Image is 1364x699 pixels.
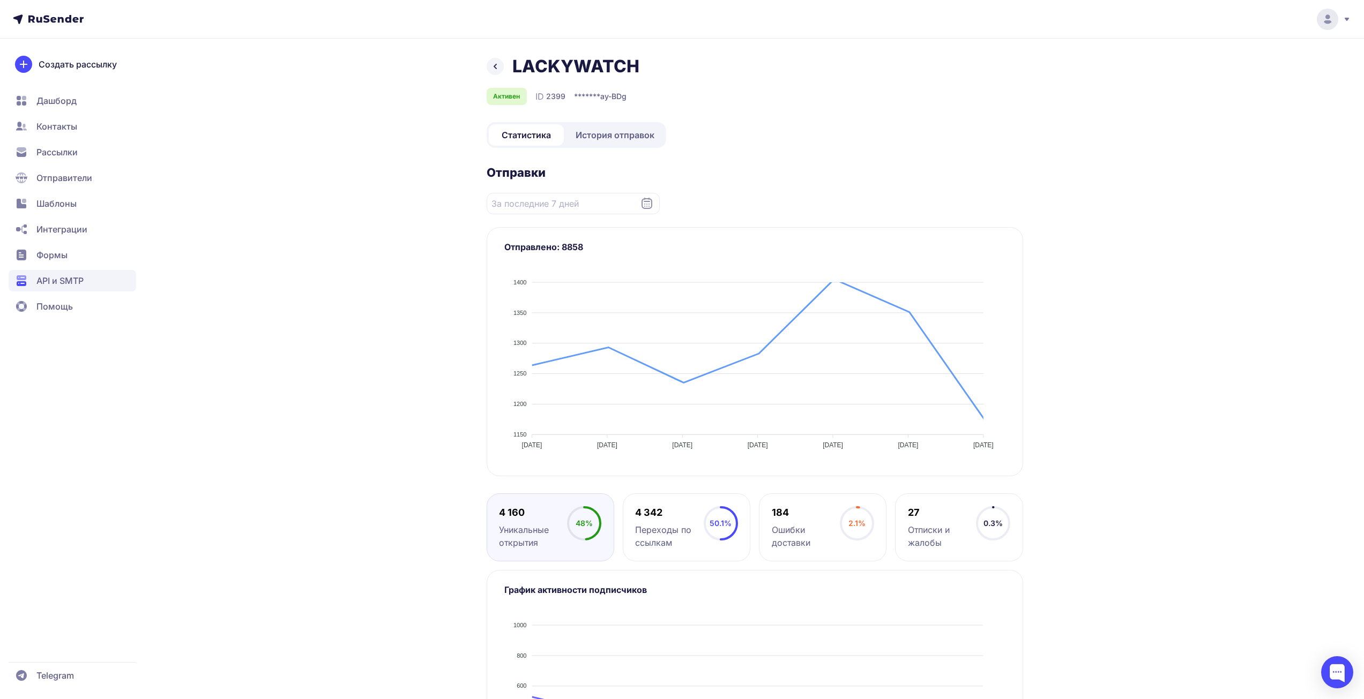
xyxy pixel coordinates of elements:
[36,197,77,210] span: Шаблоны
[600,91,627,102] span: ay-BDg
[36,94,77,107] span: Дашборд
[513,370,526,377] tspan: 1250
[513,401,526,407] tspan: 1200
[504,583,1005,596] h3: График активности подписчиков
[513,431,526,438] tspan: 1150
[517,682,526,689] tspan: 600
[499,523,567,549] div: Уникальные открытия
[39,58,117,71] span: Создать рассылку
[493,92,520,101] span: Активен
[36,120,77,133] span: Контакты
[908,523,976,549] div: Отписки и жалобы
[504,240,1005,253] h3: Отправлено: 8858
[546,91,565,102] span: 2399
[535,90,565,103] div: ID
[36,274,84,287] span: API и SMTP
[487,193,660,214] input: Datepicker input
[36,669,74,682] span: Telegram
[36,249,68,261] span: Формы
[908,506,976,519] div: 27
[513,310,526,316] tspan: 1350
[36,171,92,184] span: Отправители
[747,441,767,449] tspan: [DATE]
[499,506,567,519] div: 4 160
[635,523,703,549] div: Переходы по ссылкам
[983,518,1003,528] span: 0.3%
[576,518,593,528] span: 48%
[517,652,526,659] tspan: 800
[823,441,843,449] tspan: [DATE]
[487,165,1023,180] h2: Отправки
[772,523,840,549] div: Ошибки доставки
[973,441,993,449] tspan: [DATE]
[710,518,732,528] span: 50.1%
[513,340,526,346] tspan: 1300
[772,506,840,519] div: 184
[566,124,664,146] a: История отправок
[597,441,617,449] tspan: [DATE]
[898,441,918,449] tspan: [DATE]
[36,223,87,236] span: Интеграции
[502,129,551,141] span: Статистика
[36,146,78,159] span: Рассылки
[36,300,73,313] span: Помощь
[576,129,654,141] span: История отправок
[635,506,703,519] div: 4 342
[521,441,542,449] tspan: [DATE]
[848,518,866,528] span: 2.1%
[513,622,526,628] tspan: 1000
[672,441,692,449] tspan: [DATE]
[512,56,639,77] h1: LACKYWATCH
[489,124,564,146] a: Статистика
[9,665,136,686] a: Telegram
[513,279,526,285] tspan: 1400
